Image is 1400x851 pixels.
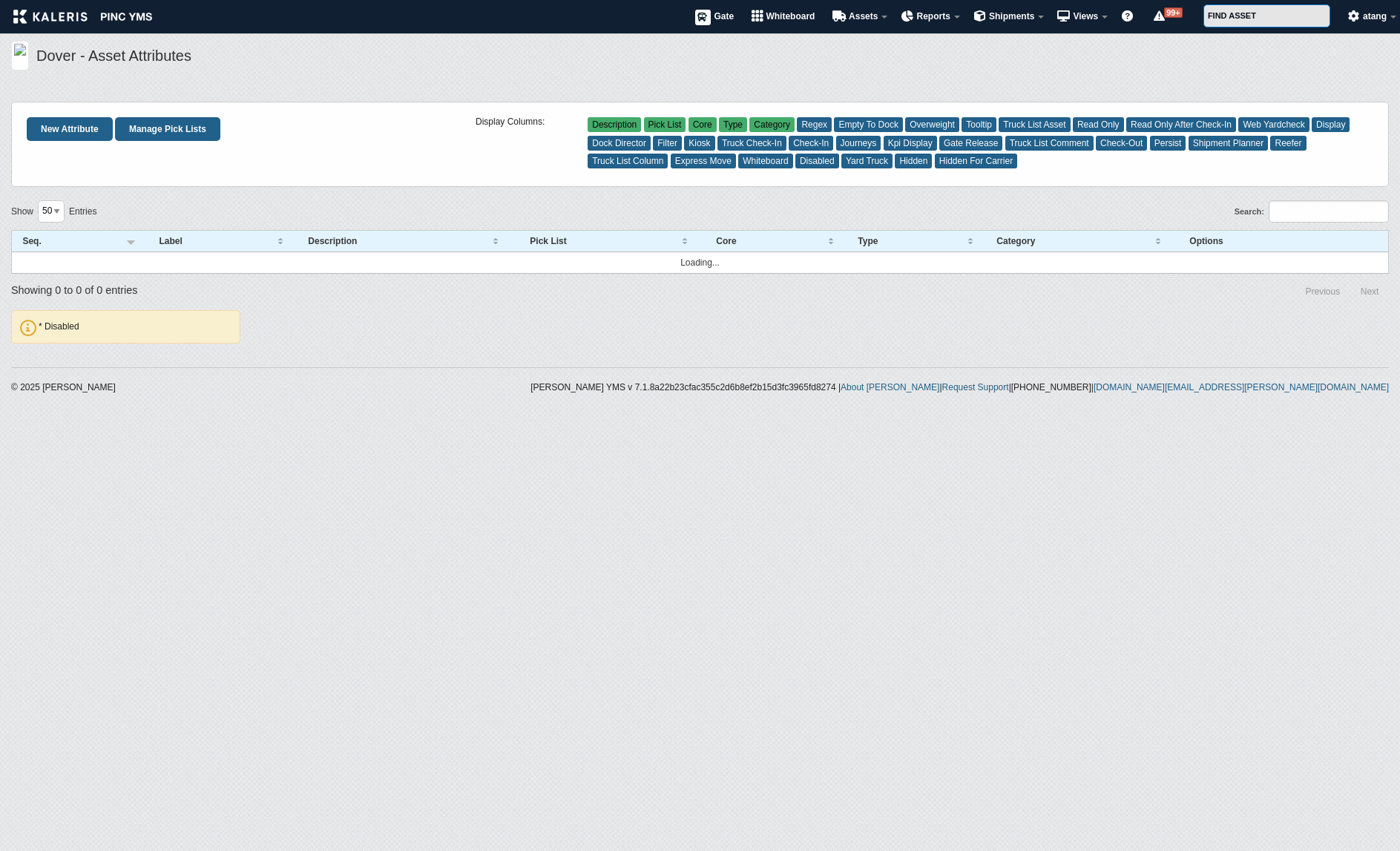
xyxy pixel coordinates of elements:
[836,136,881,151] span: Journeys
[841,382,939,392] a: About [PERSON_NAME]
[38,200,65,223] select: Showentries
[27,117,113,141] a: New Attribute
[588,117,641,132] span: Description
[847,231,986,252] th: Type : activate to sort column ascending
[1235,200,1389,223] label: Search:
[1094,382,1389,392] a: [DOMAIN_NAME][EMAIL_ADDRESS][PERSON_NAME][DOMAIN_NAME]
[588,136,651,151] span: Dock Director
[1073,117,1124,132] span: Read Only
[1179,231,1388,252] th: Options : activate to sort column ascending
[1269,200,1389,223] input: Search:
[1352,283,1388,301] a: Next
[841,154,893,168] span: Yard Truck
[1363,11,1387,22] span: atang
[766,11,815,22] span: Whiteboard
[749,117,795,132] span: Category
[298,231,519,252] th: Description : activate to sort column ascending
[1164,7,1183,18] span: 99+
[834,117,902,132] span: Empty To Dock
[738,154,792,168] span: Whiteboard
[884,136,937,151] span: Kpi Display
[11,41,29,70] img: logo_kft-dov.png
[36,45,1381,70] h5: Dover - Asset Attributes
[1096,136,1147,151] span: Check-Out
[1150,136,1186,151] span: Persist
[39,320,231,334] li: * Disabled
[115,117,220,141] a: Manage Pick Lists
[476,117,588,171] div: Display Columns:
[989,11,1034,22] span: Shipments
[644,117,686,132] span: Pick List
[905,117,959,132] span: Overweight
[684,136,714,151] span: Kiosk
[797,117,832,132] span: Regex
[519,231,706,252] th: Pick List : activate to sort column ascending
[714,11,734,22] span: Gate
[1005,136,1094,151] span: Truck List Comment
[1203,4,1330,27] input: FIND ASSET
[795,154,839,168] span: Disabled
[1312,117,1350,132] span: Display
[689,117,717,132] span: Core
[1297,283,1350,301] a: Previous
[1011,382,1091,392] span: [PHONE_NUMBER]
[671,154,736,168] span: Express Move
[1073,11,1098,22] span: Views
[895,154,932,168] span: Hidden
[1189,136,1268,151] span: Shipment Planner
[917,11,950,22] span: Reports
[11,204,96,227] label: Show entries
[935,154,1017,168] span: Hidden For Carrier
[11,283,700,298] div: Showing 0 to 0 of 0 entries
[986,231,1179,252] th: Category : activate to sort column ascending
[717,136,786,151] span: Truck Check-In
[1126,117,1236,132] span: Read Only After Check-In
[12,231,148,252] th: Seq. : activate to sort column descending
[942,382,1009,392] a: Request Support
[530,383,1389,392] div: [PERSON_NAME] YMS v 7.1.8a22b23cfac355c2d6b8ef2b15d3fc3965fd8274 | | | |
[148,231,298,252] th: Label : activate to sort column ascending
[12,252,1388,274] td: Loading...
[11,383,355,392] div: © 2025 [PERSON_NAME]
[789,136,833,151] span: Check-In
[1270,136,1306,151] span: Reefer
[588,154,668,168] span: Truck List Column
[962,117,996,132] span: Tooltip
[939,136,1002,151] span: Gate Release
[1238,117,1309,132] span: Web Yardcheck
[706,231,847,252] th: Core : activate to sort column ascending
[849,11,878,22] span: Assets
[13,10,152,24] img: kaleris_pinc-9d9452ea2abe8761a8e09321c3823821456f7e8afc7303df8a03059e807e3f55.png
[653,136,682,151] span: Filter
[719,117,747,132] span: Type
[999,117,1070,132] span: Truck List Asset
